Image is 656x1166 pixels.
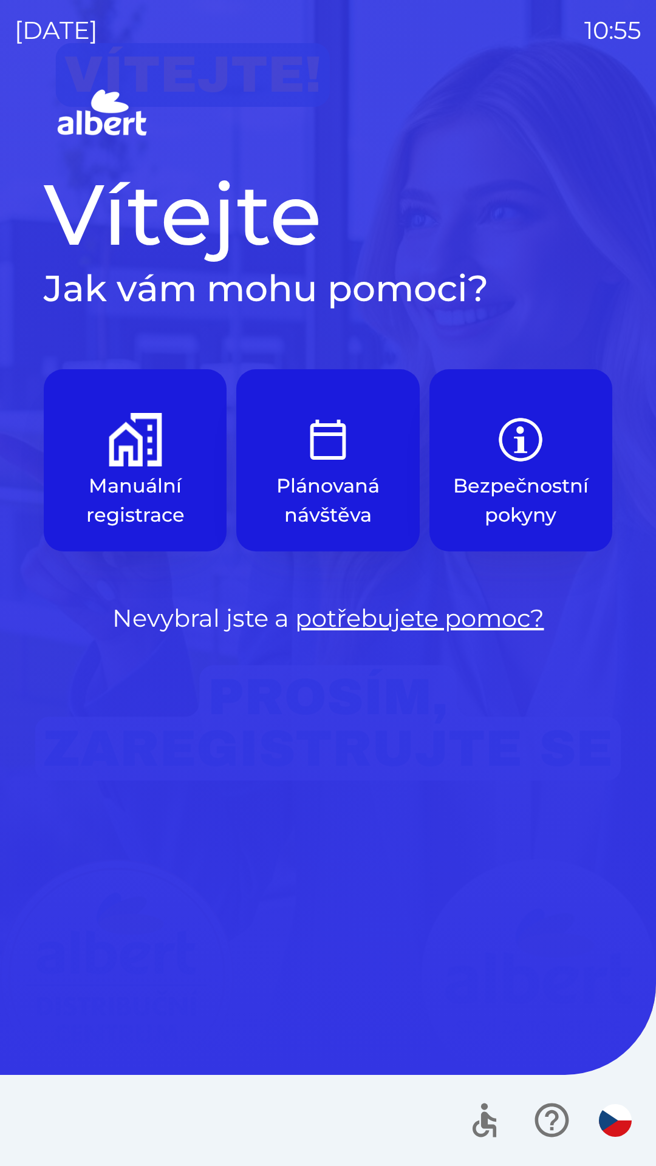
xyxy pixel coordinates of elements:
[73,471,197,530] p: Manuální registrace
[15,12,98,49] p: [DATE]
[599,1104,632,1137] img: cs flag
[295,603,544,633] a: potřebujete pomoc?
[453,471,589,530] p: Bezpečnostní pokyny
[301,413,355,466] img: e9efe3d3-6003-445a-8475-3fd9a2e5368f.png
[265,471,390,530] p: Plánovaná návštěva
[109,413,162,466] img: d73f94ca-8ab6-4a86-aa04-b3561b69ae4e.png
[44,163,612,266] h1: Vítejte
[44,266,612,311] h2: Jak vám mohu pomoci?
[584,12,641,49] p: 10:55
[44,85,612,143] img: Logo
[236,369,419,551] button: Plánovaná návštěva
[429,369,612,551] button: Bezpečnostní pokyny
[494,413,547,466] img: b85e123a-dd5f-4e82-bd26-90b222bbbbcf.png
[44,369,227,551] button: Manuální registrace
[44,600,612,636] p: Nevybral jste a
